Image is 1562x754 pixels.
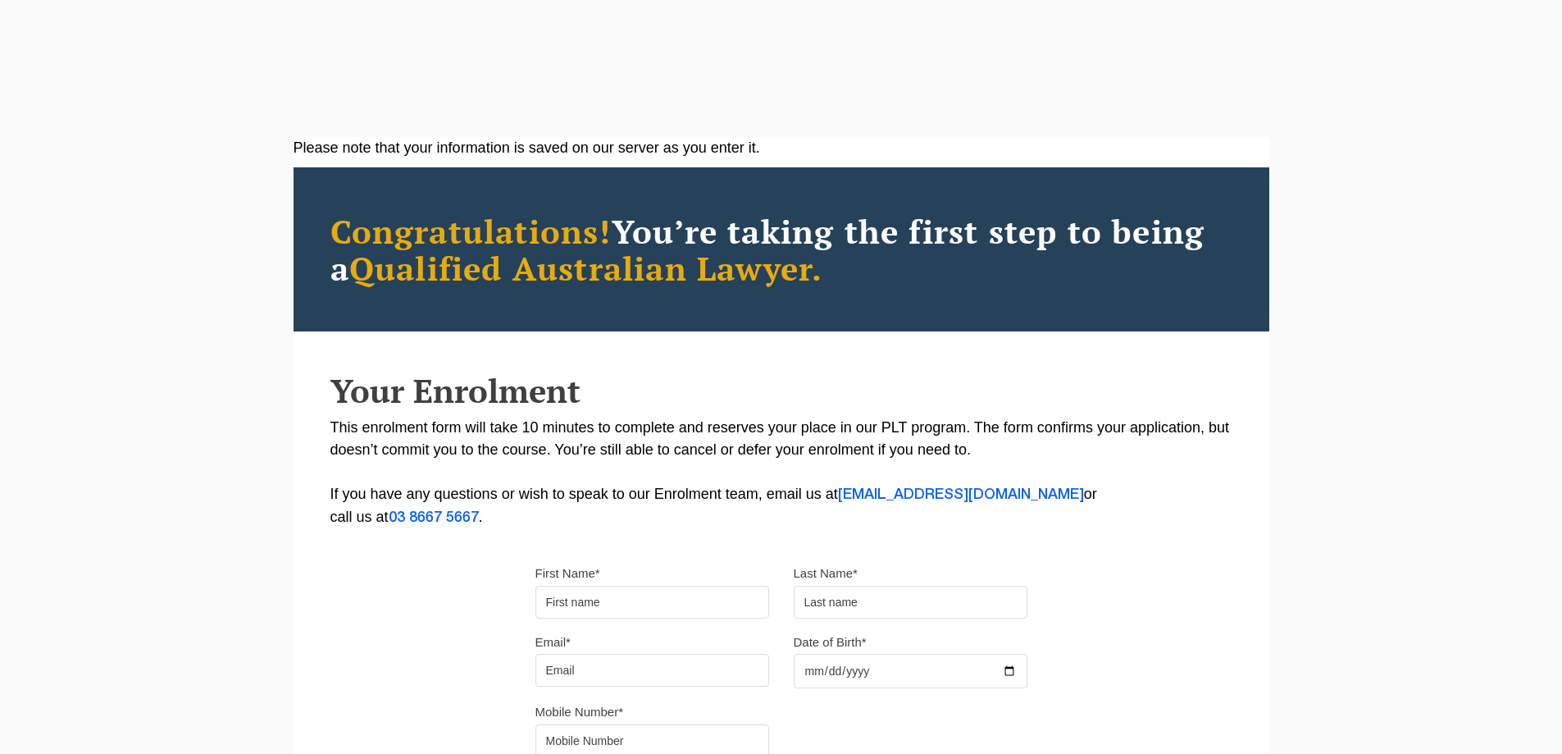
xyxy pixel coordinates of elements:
span: Qualified Australian Lawyer. [349,246,823,290]
a: [EMAIL_ADDRESS][DOMAIN_NAME] [838,488,1084,501]
p: This enrolment form will take 10 minutes to complete and reserves your place in our PLT program. ... [330,417,1232,529]
span: Congratulations! [330,209,612,253]
div: Please note that your information is saved on our server as you enter it. [294,137,1269,159]
input: Email [535,654,769,687]
label: First Name* [535,565,600,582]
input: Last name [794,586,1027,619]
a: 03 8667 5667 [389,511,479,524]
h2: You’re taking the first step to being a [330,212,1232,286]
label: Mobile Number* [535,704,624,720]
input: First name [535,586,769,619]
label: Email* [535,634,571,651]
h2: Your Enrolment [330,372,1232,409]
label: Date of Birth* [794,634,867,651]
label: Last Name* [794,565,858,582]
